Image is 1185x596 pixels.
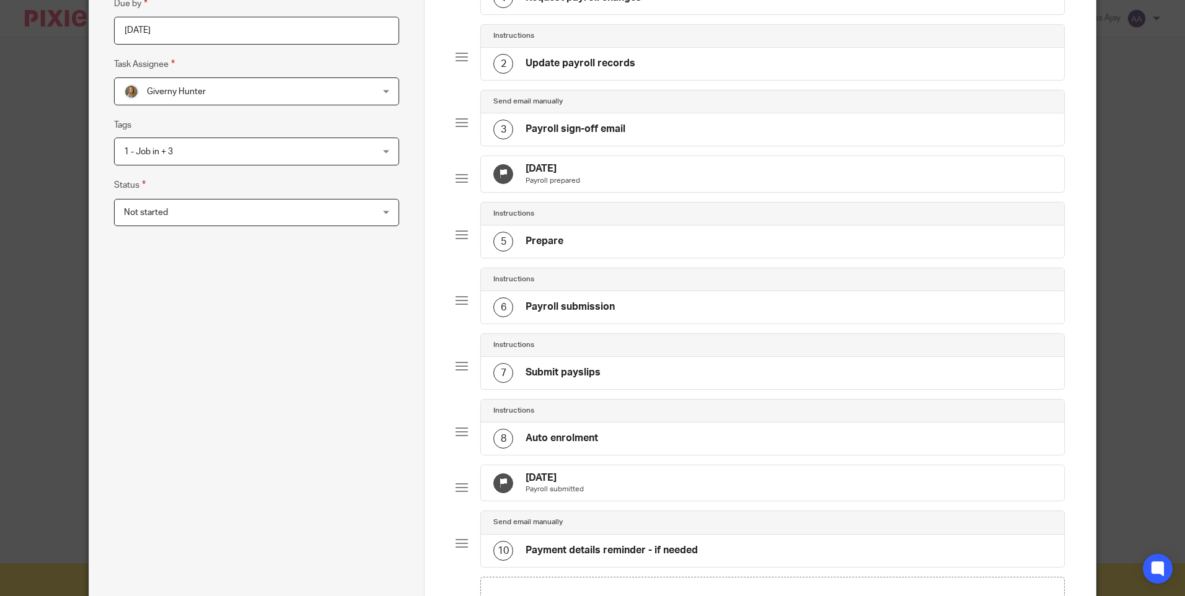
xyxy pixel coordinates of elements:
h4: Instructions [493,406,534,416]
span: Not started [124,208,168,217]
h4: Send email manually [493,517,563,527]
div: 5 [493,232,513,252]
h4: Submit payslips [526,366,601,379]
p: Payroll prepared [526,176,580,186]
h4: Prepare [526,235,563,248]
h4: Payment details reminder - if needed [526,544,698,557]
h4: Auto enrolment [526,432,598,445]
h4: [DATE] [526,471,584,484]
div: 6 [493,297,513,317]
label: Status [114,178,146,192]
div: 8 [493,429,513,449]
div: 2 [493,54,513,74]
div: 10 [493,541,513,561]
span: 1 - Job in + 3 [124,147,173,156]
h4: Send email manually [493,97,563,107]
h4: [DATE] [526,162,580,175]
div: 3 [493,120,513,139]
h4: Update payroll records [526,57,635,70]
h4: Instructions [493,31,534,41]
div: 7 [493,363,513,383]
p: Payroll submitted [526,484,584,494]
h4: Instructions [493,209,534,219]
h4: Payroll submission [526,300,615,313]
input: Pick a date [114,17,399,45]
img: GH%20LinkedIn%20Photo.jpg [124,84,139,99]
span: Giverny Hunter [147,87,206,96]
label: Task Assignee [114,57,175,71]
h4: Instructions [493,340,534,350]
h4: Payroll sign-off email [526,123,625,136]
label: Tags [114,119,131,131]
h4: Instructions [493,274,534,284]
